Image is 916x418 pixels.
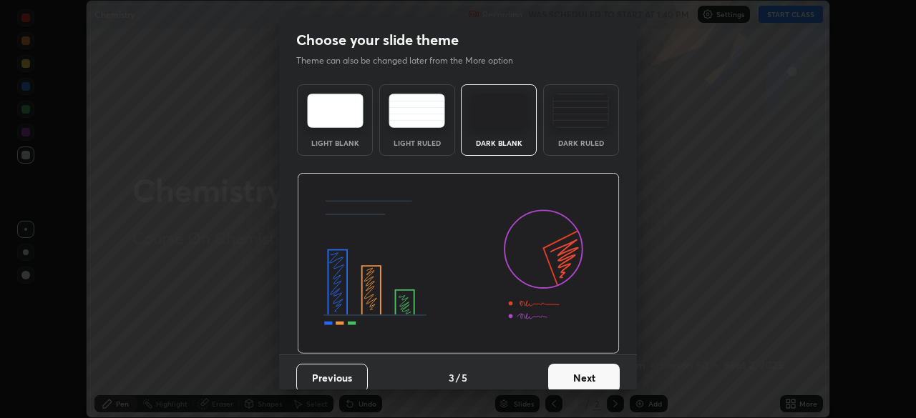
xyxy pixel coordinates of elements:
img: darkRuledTheme.de295e13.svg [552,94,609,128]
p: Theme can also be changed later from the More option [296,54,528,67]
h2: Choose your slide theme [296,31,459,49]
img: lightTheme.e5ed3b09.svg [307,94,364,128]
div: Dark Ruled [552,139,610,146]
img: lightRuledTheme.5fabf969.svg [389,94,445,128]
button: Next [548,364,620,392]
img: darkThemeBanner.d06ce4a2.svg [297,173,620,354]
button: Previous [296,364,368,392]
div: Light Blank [306,139,364,146]
div: Dark Blank [470,139,527,146]
h4: 5 [462,370,467,385]
div: Light Ruled [389,139,446,146]
h4: 3 [449,370,454,385]
img: darkTheme.f0cc69e5.svg [471,94,527,128]
h4: / [456,370,460,385]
